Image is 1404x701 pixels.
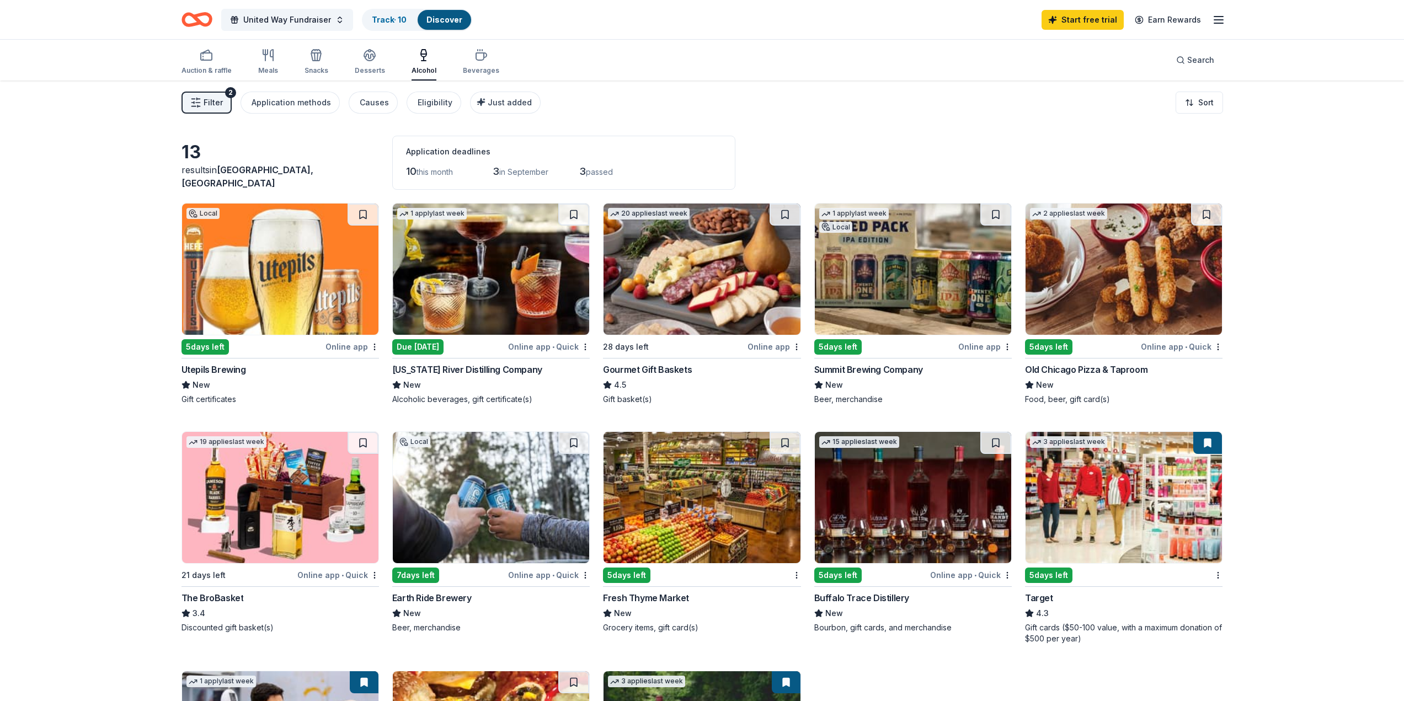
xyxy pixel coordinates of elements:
[393,204,589,335] img: Image for Mississippi River Distilling Company
[815,204,1011,335] img: Image for Summit Brewing Company
[392,203,590,405] a: Image for Mississippi River Distilling Company1 applylast weekDue [DATE]Online app•Quick[US_STATE...
[814,568,862,583] div: 5 days left
[181,339,229,355] div: 5 days left
[349,92,398,114] button: Causes
[397,436,430,447] div: Local
[186,436,266,448] div: 19 applies last week
[181,164,313,189] span: [GEOGRAPHIC_DATA], [GEOGRAPHIC_DATA]
[825,607,843,620] span: New
[1025,394,1223,405] div: Food, beer, gift card(s)
[1025,622,1223,644] div: Gift cards ($50-100 value, with a maximum donation of $500 per year)
[181,622,379,633] div: Discounted gift basket(s)
[258,66,278,75] div: Meals
[488,98,532,107] span: Just added
[1128,10,1208,30] a: Earn Rewards
[814,394,1012,405] div: Beer, merchandise
[1042,10,1124,30] a: Start free trial
[814,431,1012,633] a: Image for Buffalo Trace Distillery15 applieslast week5days leftOnline app•QuickBuffalo Trace Dist...
[297,568,379,582] div: Online app Quick
[819,436,899,448] div: 15 applies last week
[603,568,650,583] div: 5 days left
[181,431,379,633] a: Image for The BroBasket19 applieslast week21 days leftOnline app•QuickThe BroBasket3.4Discounted ...
[603,591,689,604] div: Fresh Thyme Market
[181,203,379,405] a: Image for Utepils BrewingLocal5days leftOnline appUtepils BrewingNewGift certificates
[1025,363,1147,376] div: Old Chicago Pizza & Taproom
[392,622,590,633] div: Beer, merchandise
[1025,431,1223,644] a: Image for Target3 applieslast week5days leftTarget4.3Gift cards ($50-100 value, with a maximum do...
[1167,49,1223,71] button: Search
[406,165,417,177] span: 10
[1036,607,1049,620] span: 4.3
[974,571,976,580] span: •
[603,363,692,376] div: Gourmet Gift Baskets
[493,165,499,177] span: 3
[819,208,889,220] div: 1 apply last week
[814,591,909,604] div: Buffalo Trace Distillery
[463,66,499,75] div: Beverages
[603,431,800,633] a: Image for Fresh Thyme Market5days leftFresh Thyme MarketNewGrocery items, gift card(s)
[193,607,205,620] span: 3.4
[579,165,586,177] span: 3
[1036,378,1054,392] span: New
[603,203,800,405] a: Image for Gourmet Gift Baskets20 applieslast week28 days leftOnline appGourmet Gift Baskets4.5Gif...
[958,340,1012,354] div: Online app
[1026,432,1222,563] img: Image for Target
[392,568,439,583] div: 7 days left
[552,571,554,580] span: •
[508,568,590,582] div: Online app Quick
[1025,568,1072,583] div: 5 days left
[815,432,1011,563] img: Image for Buffalo Trace Distillery
[814,622,1012,633] div: Bourbon, gift cards, and merchandise
[225,87,236,98] div: 2
[614,607,632,620] span: New
[1025,203,1223,405] a: Image for Old Chicago Pizza & Taproom2 applieslast week5days leftOnline app•QuickOld Chicago Pizz...
[604,432,800,563] img: Image for Fresh Thyme Market
[341,571,344,580] span: •
[406,145,722,158] div: Application deadlines
[463,44,499,81] button: Beverages
[355,66,385,75] div: Desserts
[1176,92,1223,114] button: Sort
[604,204,800,335] img: Image for Gourmet Gift Baskets
[181,363,246,376] div: Utepils Brewing
[608,208,690,220] div: 20 applies last week
[181,44,232,81] button: Auction & raffle
[181,66,232,75] div: Auction & raffle
[814,203,1012,405] a: Image for Summit Brewing Company1 applylast weekLocal5days leftOnline appSummit Brewing CompanyNe...
[258,44,278,81] button: Meals
[508,340,590,354] div: Online app Quick
[305,44,328,81] button: Snacks
[748,340,801,354] div: Online app
[1030,208,1107,220] div: 2 applies last week
[181,163,379,190] div: results
[181,164,313,189] span: in
[360,96,389,109] div: Causes
[392,363,542,376] div: [US_STATE] River Distilling Company
[407,92,461,114] button: Eligibility
[426,15,462,24] a: Discover
[221,9,353,31] button: United Way Fundraiser
[392,339,444,355] div: Due [DATE]
[362,9,472,31] button: Track· 10Discover
[825,378,843,392] span: New
[181,141,379,163] div: 13
[417,167,453,176] span: this month
[412,44,436,81] button: Alcohol
[193,378,210,392] span: New
[603,340,649,354] div: 28 days left
[552,343,554,351] span: •
[252,96,331,109] div: Application methods
[241,92,340,114] button: Application methods
[181,394,379,405] div: Gift certificates
[397,208,467,220] div: 1 apply last week
[243,13,331,26] span: United Way Fundraiser
[1187,53,1214,67] span: Search
[1186,343,1188,351] span: •
[204,96,223,109] span: Filter
[603,622,800,633] div: Grocery items, gift card(s)
[930,568,1012,582] div: Online app Quick
[470,92,541,114] button: Just added
[181,92,232,114] button: Filter2
[305,66,328,75] div: Snacks
[403,378,421,392] span: New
